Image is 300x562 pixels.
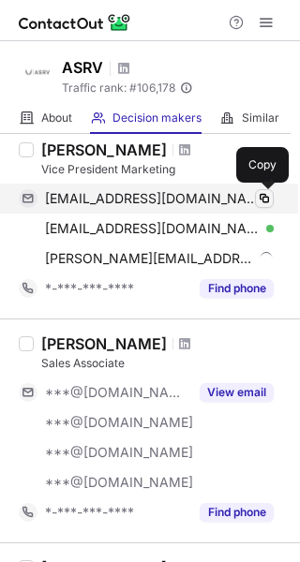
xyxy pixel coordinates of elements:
[45,444,193,461] span: ***@[DOMAIN_NAME]
[62,81,175,95] span: Traffic rank: # 106,178
[45,474,193,491] span: ***@[DOMAIN_NAME]
[45,384,188,401] span: ***@[DOMAIN_NAME]
[41,355,289,372] div: Sales Associate
[62,56,103,79] h1: ASRV
[41,111,72,126] span: About
[19,53,56,91] img: c951cca9c9117cfe3220b77663c41e05
[41,334,167,353] div: [PERSON_NAME]
[112,111,202,126] span: Decision makers
[200,279,274,298] button: Reveal Button
[45,250,253,267] span: [PERSON_NAME][EMAIL_ADDRESS][DOMAIN_NAME]
[45,190,260,207] span: [EMAIL_ADDRESS][DOMAIN_NAME]
[41,140,167,159] div: [PERSON_NAME]
[45,220,260,237] span: [EMAIL_ADDRESS][DOMAIN_NAME]
[41,161,289,178] div: Vice President Marketing
[45,414,193,431] span: ***@[DOMAIN_NAME]
[242,111,279,126] span: Similar
[19,11,131,34] img: ContactOut v5.3.10
[200,503,274,522] button: Reveal Button
[200,383,274,402] button: Reveal Button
